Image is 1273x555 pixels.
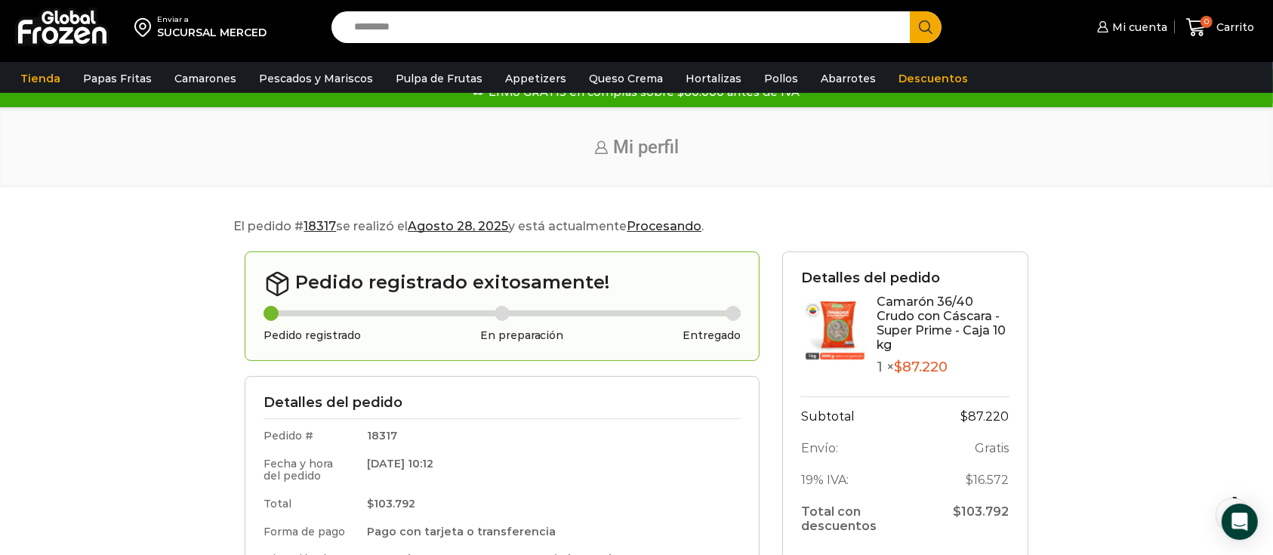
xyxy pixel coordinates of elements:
[359,518,741,546] td: Pago con tarjeta o transferencia
[910,11,942,43] button: Search button
[167,64,244,93] a: Camarones
[894,359,948,375] bdi: 87.220
[264,418,359,449] td: Pedido #
[813,64,883,93] a: Abarrotes
[581,64,670,93] a: Queso Crema
[359,418,741,449] td: 18317
[498,64,574,93] a: Appetizers
[966,473,974,487] span: $
[264,450,359,490] td: Fecha y hora del pedido
[877,294,1006,353] a: Camarón 36/40 Crudo con Cáscara - Super Prime - Caja 10 kg
[1182,10,1258,45] a: 0 Carrito
[945,433,1009,464] td: Gratis
[627,219,701,233] mark: Procesando
[801,433,945,464] th: Envío:
[891,64,976,93] a: Descuentos
[480,329,564,342] h3: En preparación
[76,64,159,93] a: Papas Fritas
[1093,12,1167,42] a: Mi cuenta
[683,329,741,342] h3: Entregado
[801,464,945,496] th: 19% IVA:
[134,14,157,40] img: address-field-icon.svg
[408,219,508,233] mark: Agosto 28, 2025
[251,64,381,93] a: Pescados y Mariscos
[1222,504,1258,540] div: Open Intercom Messenger
[894,359,902,375] span: $
[1108,20,1167,35] span: Mi cuenta
[264,518,359,546] td: Forma de pago
[367,497,374,510] span: $
[359,450,741,490] td: [DATE] 10:12
[264,395,741,412] h3: Detalles del pedido
[966,473,1009,487] span: 16.572
[367,497,415,510] bdi: 103.792
[264,270,741,298] h2: Pedido registrado exitosamente!
[157,14,267,25] div: Enviar a
[757,64,806,93] a: Pollos
[264,490,359,518] td: Total
[1201,16,1213,28] span: 0
[233,217,1039,236] p: El pedido # se realizó el y está actualmente .
[954,504,1009,519] span: 103.792
[801,495,945,541] th: Total con descuentos
[304,219,336,233] mark: 18317
[157,25,267,40] div: SUCURSAL MERCED
[801,270,1009,287] h3: Detalles del pedido
[1213,20,1254,35] span: Carrito
[388,64,490,93] a: Pulpa de Frutas
[264,329,361,342] h3: Pedido registrado
[13,64,68,93] a: Tienda
[961,409,969,424] span: $
[961,409,1009,424] bdi: 87.220
[954,504,962,519] span: $
[678,64,749,93] a: Hortalizas
[801,397,945,433] th: Subtotal
[613,137,679,158] span: Mi perfil
[877,359,1009,376] p: 1 ×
